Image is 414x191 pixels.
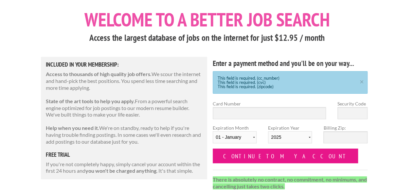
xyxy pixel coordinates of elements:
[213,149,358,163] input: Continue to my account
[323,124,367,131] label: Billing Zip:
[268,131,312,143] select: Expiration Year
[46,161,202,175] p: If you're not completely happy, simply cancel your account within the first 24 hours and . It's t...
[85,167,156,174] strong: you won't be charged anything
[268,124,312,149] label: Expiration Year
[46,125,99,131] strong: Help when you need it.
[46,71,152,77] strong: Access to thousands of high quality job offers.
[213,131,257,143] select: Expiration Month
[41,10,373,29] h1: Welcome to a better job search
[46,62,202,68] h5: Included in Your Membership:
[337,100,368,107] label: Security Code
[46,125,202,145] p: We're on standby, ready to help if you're having trouble finding postings. In some cases we'll ev...
[213,176,367,189] strong: There is absolutely no contract, no commitment, no minimums, and cancelling just takes two clicks.
[46,152,202,158] h5: free trial
[41,32,373,44] h3: Access the largest database of jobs on the internet for just $12.95 / month
[358,79,366,83] a: ×
[213,71,368,94] div: This field is required. (cc_number) This field is required. (cvc) This field is required. (zipcode)
[46,71,202,91] p: We scour the internet and hand-pick the best positions. You spend less time searching and more ti...
[213,58,368,69] h4: Enter a payment method and you'll be on your way...
[213,124,257,149] label: Expiration Month
[213,100,326,107] label: Card Number
[46,98,135,104] strong: State of the art tools to help you apply.
[46,98,202,118] p: From a powerful search engine optimized for job postings to our modern resume builder. We've buil...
